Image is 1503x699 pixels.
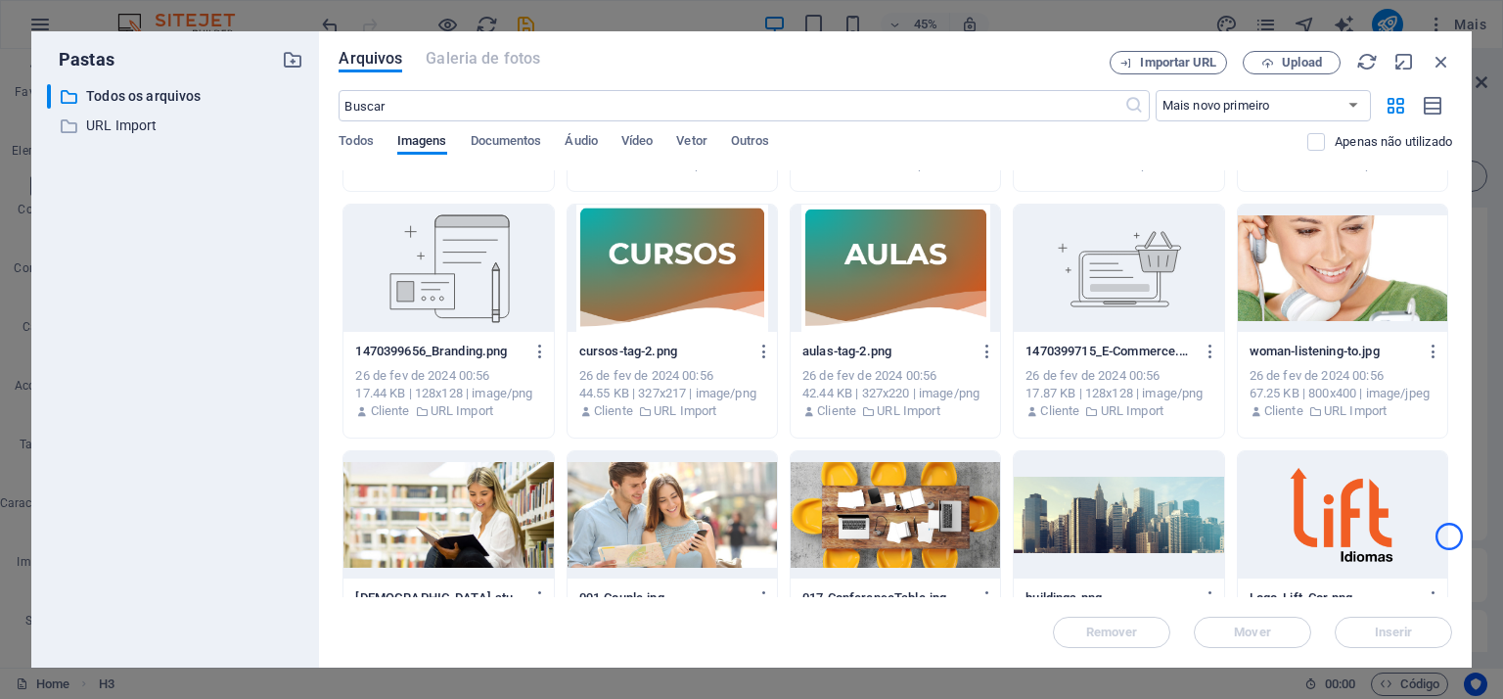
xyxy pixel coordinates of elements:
p: 017-ConferenceTable.jpg [802,589,971,607]
p: Cliente [1040,402,1079,420]
p: URL Import [1324,402,1387,420]
div: Por: Cliente | Pasta: URL Import [355,402,541,420]
p: URL Import [431,402,493,420]
p: URL Import [877,402,939,420]
div: 67.25 KB | 800x400 | image/jpeg [1250,385,1435,402]
div: Por: Cliente | Pasta: URL Import [1250,402,1435,420]
p: 091-Couple.jpg [579,589,748,607]
p: URL Import [654,402,716,420]
div: 26 de fev de 2024 00:56 [355,367,541,385]
div: URL Import [47,114,303,138]
p: Cliente [371,402,410,420]
p: buildings.png [1025,589,1194,607]
p: 1470399715_E-Commerce.png [1025,343,1194,360]
span: Vetor [676,129,706,157]
p: Logo_Lift_Cor.png [1250,589,1418,607]
i: Criar nova pasta [282,49,303,70]
input: Buscar [339,90,1123,121]
p: Todos os arquivos [86,85,268,108]
p: Cliente [817,402,856,420]
p: Pastas [47,47,114,72]
i: Recarregar [1356,51,1378,72]
button: Importar URL [1110,51,1227,74]
button: Upload [1243,51,1341,74]
p: woman-listening-to.jpg [1250,343,1418,360]
span: Todos [339,129,373,157]
div: 26 de fev de 2024 00:56 [1250,367,1435,385]
span: Outros [731,129,770,157]
span: Arquivos [339,47,402,70]
p: URL Import [1101,402,1163,420]
div: 42.44 KB | 327x220 | image/png [802,385,988,402]
span: Áudio [565,129,597,157]
span: Upload [1282,57,1322,69]
span: Documentos [471,129,542,157]
p: Cliente [594,402,633,420]
div: 17.44 KB | 128x128 | image/png [355,385,541,402]
i: Fechar [1431,51,1452,72]
p: aulas-tag-2.png [802,343,971,360]
span: Vídeo [621,129,653,157]
p: cursos-tag-2.png [579,343,748,360]
div: 44.55 KB | 327x217 | image/png [579,385,765,402]
div: 26 de fev de 2024 00:56 [1025,367,1211,385]
div: ​ [47,84,51,109]
p: Cliente [1264,402,1303,420]
p: 1470399656_Branding.png [355,343,524,360]
p: Exibe apenas arquivos que não estão em uso no website. Os arquivos adicionados durante esta sessã... [1335,133,1452,151]
p: URL Import [86,115,268,137]
div: Por: Cliente | Pasta: URL Import [1025,402,1211,420]
div: 26 de fev de 2024 00:56 [802,367,988,385]
span: Importar URL [1140,57,1216,69]
p: female-student-at-the-libra.jpg [355,589,524,607]
span: Imagens [397,129,447,157]
span: Este tipo de arquivo não é suportado por este elemento [426,47,540,70]
div: 17.87 KB | 128x128 | image/png [1025,385,1211,402]
div: 26 de fev de 2024 00:56 [579,367,765,385]
div: Por: Cliente | Pasta: URL Import [802,402,988,420]
div: Por: Cliente | Pasta: URL Import [579,402,765,420]
i: Minimizar [1393,51,1415,72]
